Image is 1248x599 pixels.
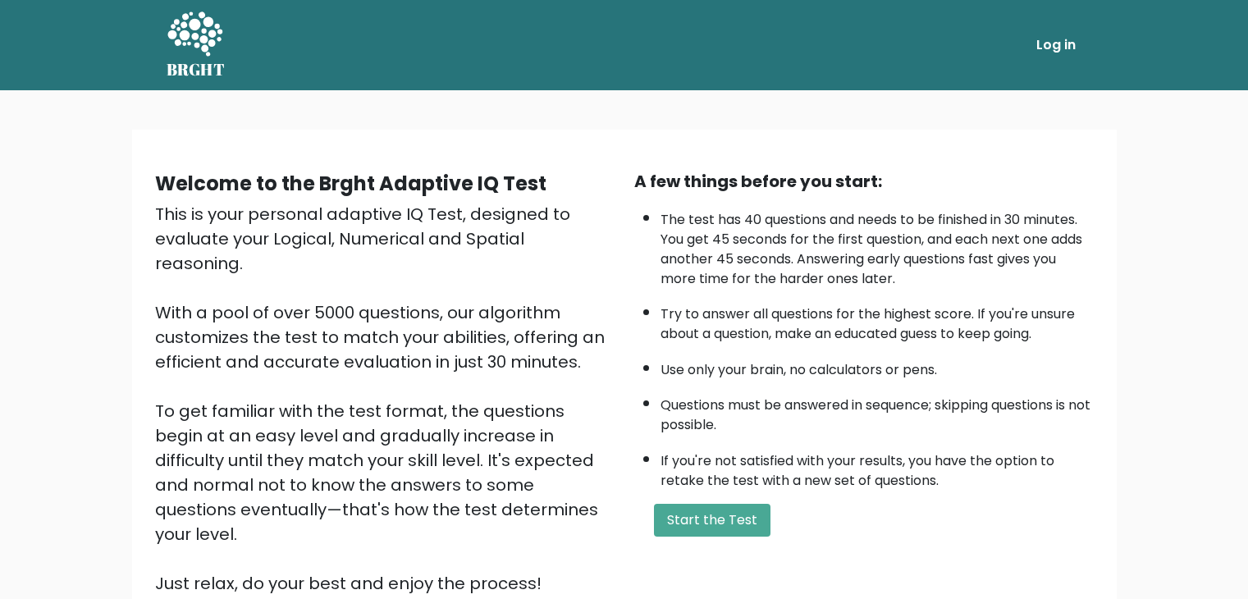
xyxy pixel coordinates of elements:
[634,169,1094,194] div: A few things before you start:
[155,170,546,197] b: Welcome to the Brght Adaptive IQ Test
[661,443,1094,491] li: If you're not satisfied with your results, you have the option to retake the test with a new set ...
[661,352,1094,380] li: Use only your brain, no calculators or pens.
[661,296,1094,344] li: Try to answer all questions for the highest score. If you're unsure about a question, make an edu...
[167,7,226,84] a: BRGHT
[1030,29,1082,62] a: Log in
[155,202,615,596] div: This is your personal adaptive IQ Test, designed to evaluate your Logical, Numerical and Spatial ...
[654,504,770,537] button: Start the Test
[661,202,1094,289] li: The test has 40 questions and needs to be finished in 30 minutes. You get 45 seconds for the firs...
[167,60,226,80] h5: BRGHT
[661,387,1094,435] li: Questions must be answered in sequence; skipping questions is not possible.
